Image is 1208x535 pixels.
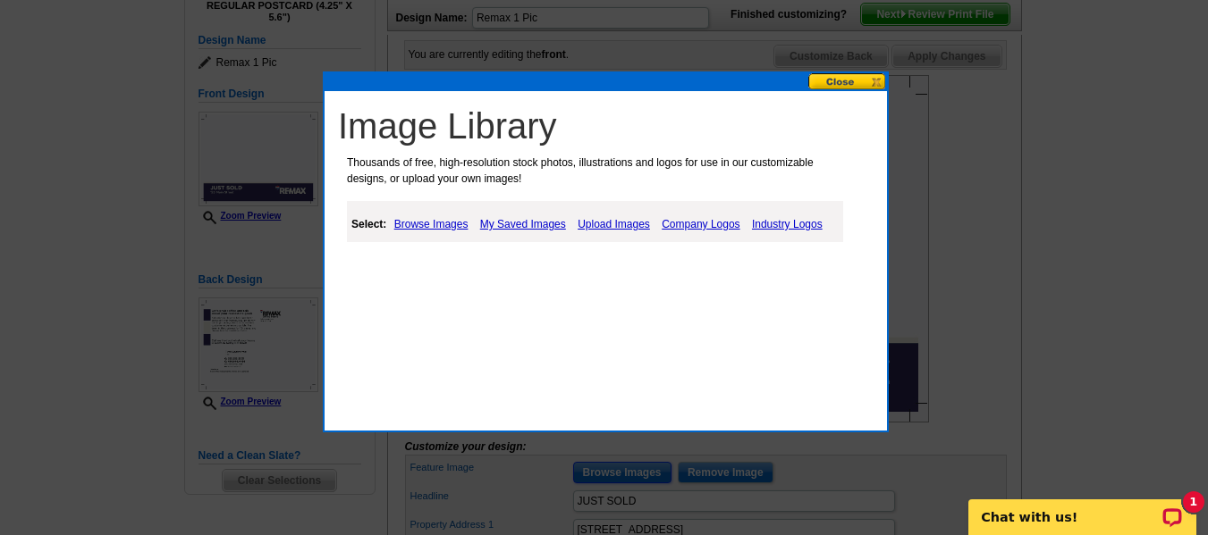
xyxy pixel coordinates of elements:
h1: Image Library [338,104,883,147]
a: My Saved Images [476,213,570,235]
a: Browse Images [390,213,473,235]
strong: Select: [351,218,386,230]
a: Industry Logos [748,213,827,235]
a: Company Logos [657,213,744,235]
iframe: LiveChat chat widget [957,479,1208,535]
a: Upload Images [573,213,655,235]
p: Thousands of free, high-resolution stock photos, illustrations and logos for use in our customiza... [338,155,849,187]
